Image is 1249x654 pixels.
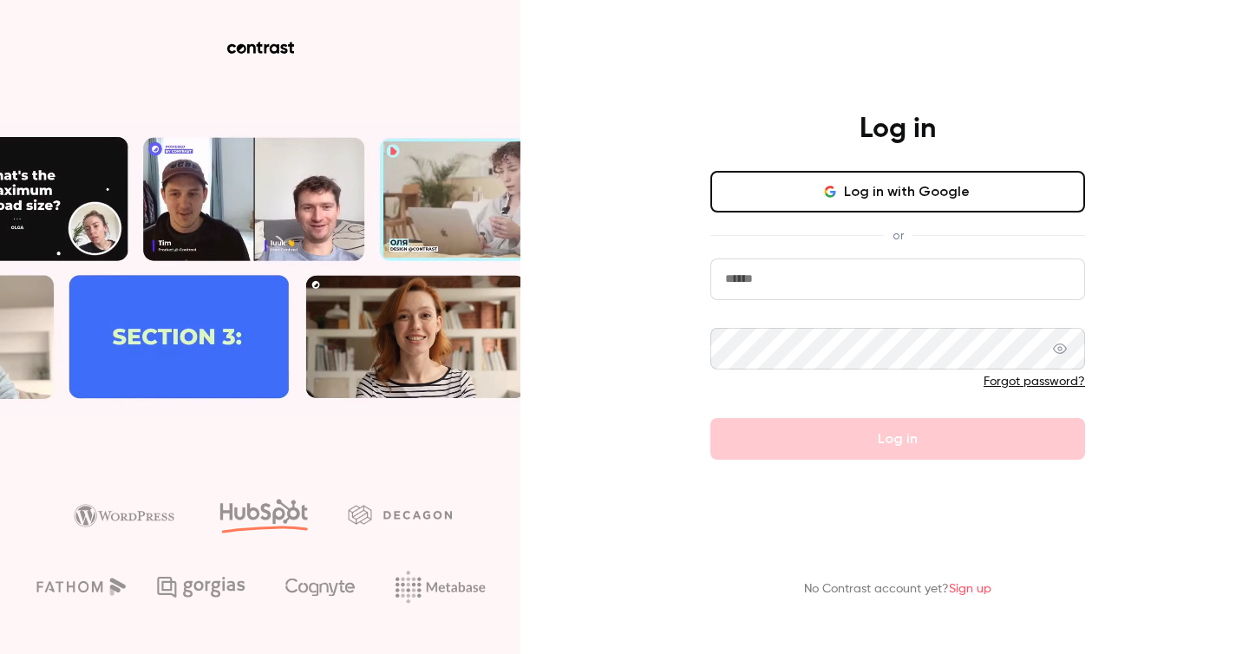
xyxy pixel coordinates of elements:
[884,226,912,245] span: or
[949,583,991,595] a: Sign up
[348,505,452,524] img: decagon
[804,580,991,598] p: No Contrast account yet?
[984,376,1085,388] a: Forgot password?
[710,171,1085,213] button: Log in with Google
[860,112,936,147] h4: Log in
